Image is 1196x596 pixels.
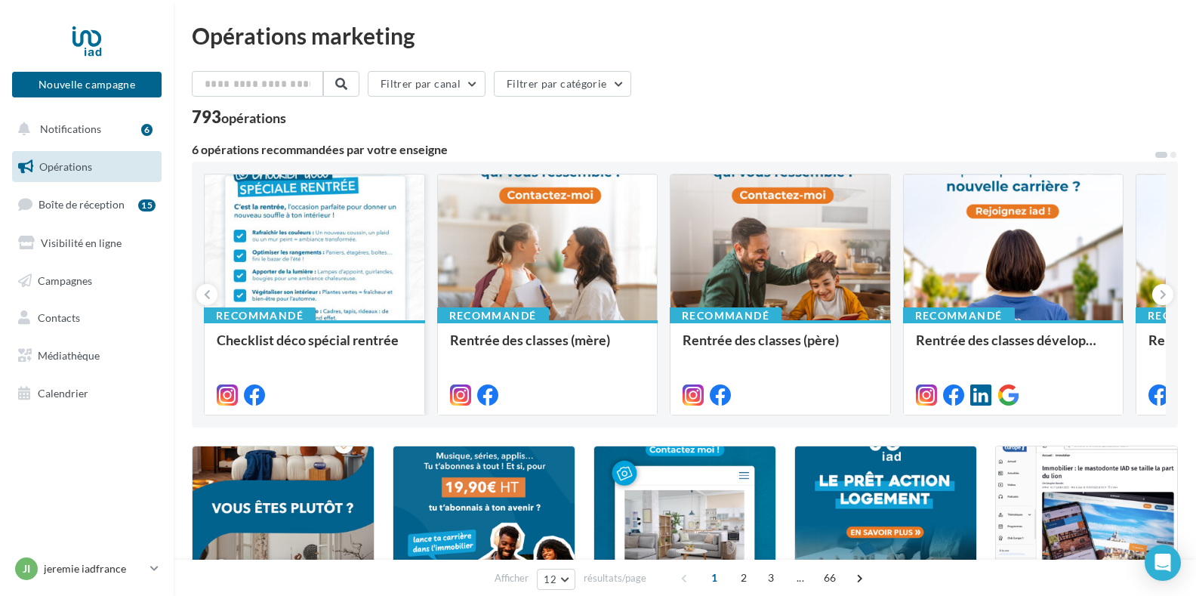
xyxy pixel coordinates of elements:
[12,554,162,583] a: ji jeremie iadfrance
[221,111,286,125] div: opérations
[23,561,30,576] span: ji
[788,566,812,590] span: ...
[192,109,286,125] div: 793
[41,236,122,249] span: Visibilité en ligne
[9,340,165,372] a: Médiathèque
[38,387,88,400] span: Calendrier
[368,71,485,97] button: Filtrer par canal
[537,569,575,590] button: 12
[9,265,165,297] a: Campagnes
[12,72,162,97] button: Nouvelle campagne
[544,573,556,585] span: 12
[204,307,316,324] div: Recommandé
[38,311,80,324] span: Contacts
[192,144,1154,156] div: 6 opérations recommandées par votre enseigne
[39,160,92,173] span: Opérations
[495,571,529,585] span: Afficher
[916,332,1111,363] div: Rentrée des classes développement (conseillère)
[38,349,100,362] span: Médiathèque
[9,227,165,259] a: Visibilité en ligne
[38,273,92,286] span: Campagnes
[670,307,781,324] div: Recommandé
[217,332,412,363] div: Checklist déco spécial rentrée
[1145,545,1181,581] div: Open Intercom Messenger
[759,566,783,590] span: 3
[138,199,156,212] div: 15
[450,332,646,363] div: Rentrée des classes (mère)
[9,302,165,334] a: Contacts
[44,561,144,576] p: jeremie iadfrance
[437,307,549,324] div: Recommandé
[732,566,756,590] span: 2
[40,122,101,135] span: Notifications
[903,307,1015,324] div: Recommandé
[584,571,646,585] span: résultats/page
[683,332,878,363] div: Rentrée des classes (père)
[702,566,726,590] span: 1
[192,24,1178,47] div: Opérations marketing
[494,71,631,97] button: Filtrer par catégorie
[9,378,165,409] a: Calendrier
[39,198,125,211] span: Boîte de réception
[9,151,165,183] a: Opérations
[818,566,843,590] span: 66
[9,113,159,145] button: Notifications 6
[9,188,165,221] a: Boîte de réception15
[141,124,153,136] div: 6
